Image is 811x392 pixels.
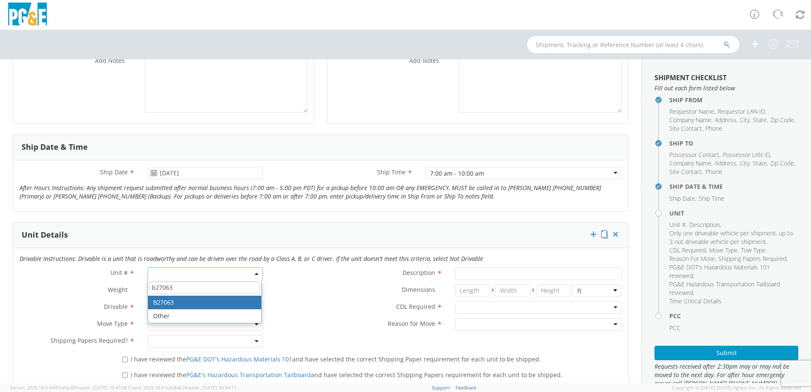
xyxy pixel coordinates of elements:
li: , [770,159,795,168]
input: I have reviewed thePG&E DOT's Hazardous Materials 101and have selected the correct Shipping Paper... [122,357,128,362]
span: Ship Date [669,194,695,202]
input: Shipment, Tracking or Reference Number (at least 4 chars) [527,36,739,53]
span: Ship Time [699,194,724,202]
span: PG&E Hazardous Transportation Tailboard reviewed [669,280,780,297]
span: Zip Code [770,116,794,124]
span: City [740,159,749,167]
i: After Hours Instructions: Any shipment request submitted after normal business hours (7:00 am - 5... [20,184,601,200]
li: , [753,116,768,124]
input: Height [536,284,571,297]
span: Time Critical Details [669,297,722,305]
a: PG&E's Hazardous Transportation Tailboard [186,371,311,379]
li: , [723,151,772,159]
li: , [770,116,795,124]
i: Drivable Instructions: Drivable is a unit that is roadworthy and can be driven over the road by a... [20,255,483,263]
h4: PCC [669,313,798,319]
li: , [669,229,796,246]
button: Submit [654,346,798,360]
span: master, [DATE] 09:34:17 [185,384,236,391]
li: , [715,159,738,168]
h3: Unit Details [22,231,68,239]
span: Description [689,221,720,229]
span: Weight [108,286,128,294]
span: Description [403,269,435,277]
span: master, [DATE] 10:47:06 [75,384,127,391]
li: , [689,221,721,229]
span: State [753,116,767,124]
span: Move Type [97,319,128,328]
span: X [490,284,496,297]
li: , [669,151,721,159]
li: , [753,159,768,168]
li: Other [148,309,261,323]
span: Address [715,116,736,124]
span: Site Contact [669,124,702,132]
li: , [669,168,703,176]
span: Company Name [669,116,711,124]
span: CDL Required [669,246,706,254]
li: , [718,107,766,116]
li: , [669,107,716,116]
img: pge-logo-06675f144f4cfa6a6814.png [6,3,49,28]
a: PG&E DOT's Hazardous Materials 101 [186,355,292,363]
span: Ship Time [377,168,405,176]
h3: Ship Date & Time [22,143,88,151]
h4: Ship To [669,140,798,146]
span: Zip Code [770,159,794,167]
span: Possessor LAN ID [723,151,770,159]
span: Reason for Move [388,319,435,328]
li: , [669,194,696,203]
span: Site Contact [669,168,702,176]
span: I have reviewed the and have selected the correct Shipping Papers requirement for each unit to be... [131,371,562,379]
span: Copyright © [DATE]-[DATE] Agistix Inc., All Rights Reserved [672,384,801,391]
span: Requestor LAN ID [718,107,765,115]
a: Feedback [456,384,476,391]
li: , [669,263,796,280]
div: 7:00 am - 10:00 am [430,169,484,178]
span: Dimensions [402,286,435,294]
span: Add Notes [95,56,125,64]
li: , [715,116,738,124]
span: State [753,159,767,167]
li: , [669,246,707,255]
span: Move Type [709,246,738,254]
li: , [740,116,751,124]
li: , [669,255,716,263]
span: Possessor Contact [669,151,719,159]
span: Company Name [669,159,711,167]
span: Unit # [669,221,686,229]
span: Phone [705,124,722,132]
span: PCC [669,324,680,332]
span: X [530,284,536,297]
span: CDL Required [396,302,435,311]
input: Length [455,284,490,297]
span: City [740,116,749,124]
a: Support [432,384,450,391]
li: , [741,246,767,255]
li: , [669,116,713,124]
li: , [719,255,788,263]
span: Requests received after 2:30pm may or may not be moved to the next day. For after hour emergency ... [654,362,798,388]
li: B27063 [148,296,261,309]
li: , [669,221,687,229]
li: , [709,246,739,255]
span: Shipping Papers Required [719,255,786,263]
span: Fill out each form listed below [654,84,798,92]
h4: Ship From [669,97,798,103]
h4: Ship Date & Time [669,183,798,190]
span: Unit # [110,269,128,277]
strong: Shipment Checklist [654,73,727,82]
li: , [669,280,796,297]
span: Server: 2025.19.0-d447cefac8f [10,384,127,391]
input: Width [495,284,530,297]
input: I have reviewed thePG&E's Hazardous Transportation Tailboardand have selected the correct Shippin... [122,372,128,378]
span: I have reviewed the and have selected the correct Shipping Paper requirement for each unit to be ... [131,355,541,363]
span: Shipping Papers Required? [50,336,128,344]
span: Only one driveable vehicle per shipment, up to 3 not driveable vehicle per shipment [669,229,793,246]
h4: Unit [669,210,798,216]
li: , [740,159,751,168]
li: , [669,124,703,133]
span: Reason For Move [669,255,715,263]
span: Drivable [104,302,128,311]
span: Add Notes [409,56,439,64]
